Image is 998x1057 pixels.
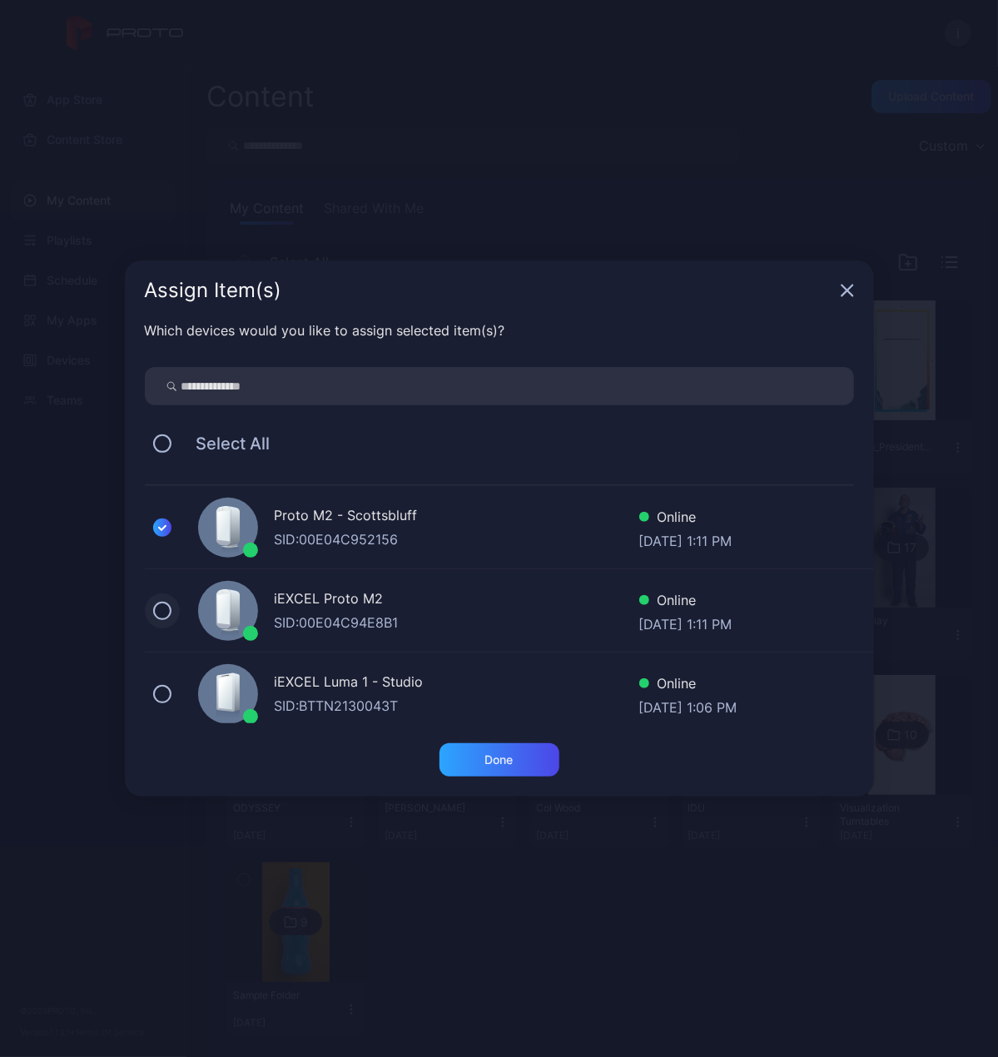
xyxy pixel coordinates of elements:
div: Assign Item(s) [145,280,834,300]
div: Proto M2 - Scottsbluff [275,505,639,529]
div: Which devices would you like to assign selected item(s)? [145,320,854,340]
div: Online [639,507,732,531]
div: Done [485,753,514,767]
div: iEXCEL Luma 1 - Studio [275,672,639,696]
div: [DATE] 1:11 PM [639,614,732,631]
span: Select All [180,434,271,454]
div: SID: BTTN2130043T [275,696,639,716]
div: iEXCEL Proto M2 [275,588,639,613]
button: Done [439,743,559,777]
div: [DATE] 1:06 PM [639,697,737,714]
div: SID: 00E04C94E8B1 [275,613,639,633]
div: Online [639,673,737,697]
div: Online [639,590,732,614]
div: [DATE] 1:11 PM [639,531,732,548]
div: SID: 00E04C952156 [275,529,639,549]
